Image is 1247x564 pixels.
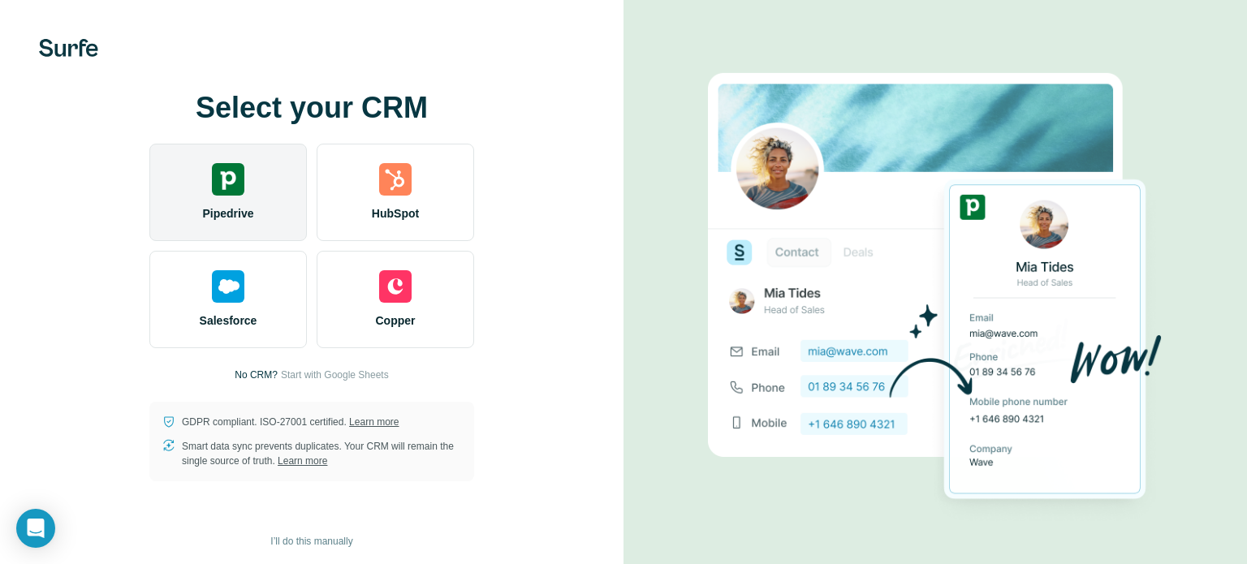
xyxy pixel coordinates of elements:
span: Salesforce [200,312,257,329]
img: copper's logo [379,270,412,303]
span: I’ll do this manually [270,534,352,549]
img: pipedrive's logo [212,163,244,196]
p: No CRM? [235,368,278,382]
h1: Select your CRM [149,92,474,124]
img: PIPEDRIVE image [708,45,1163,527]
button: Start with Google Sheets [281,368,389,382]
img: hubspot's logo [379,163,412,196]
span: HubSpot [372,205,419,222]
p: GDPR compliant. ISO-27001 certified. [182,415,399,429]
p: Smart data sync prevents duplicates. Your CRM will remain the single source of truth. [182,439,461,468]
img: salesforce's logo [212,270,244,303]
a: Learn more [349,416,399,428]
img: Surfe's logo [39,39,98,57]
button: I’ll do this manually [259,529,364,553]
a: Learn more [278,455,327,467]
span: Copper [376,312,416,329]
div: Open Intercom Messenger [16,509,55,548]
span: Pipedrive [202,205,253,222]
